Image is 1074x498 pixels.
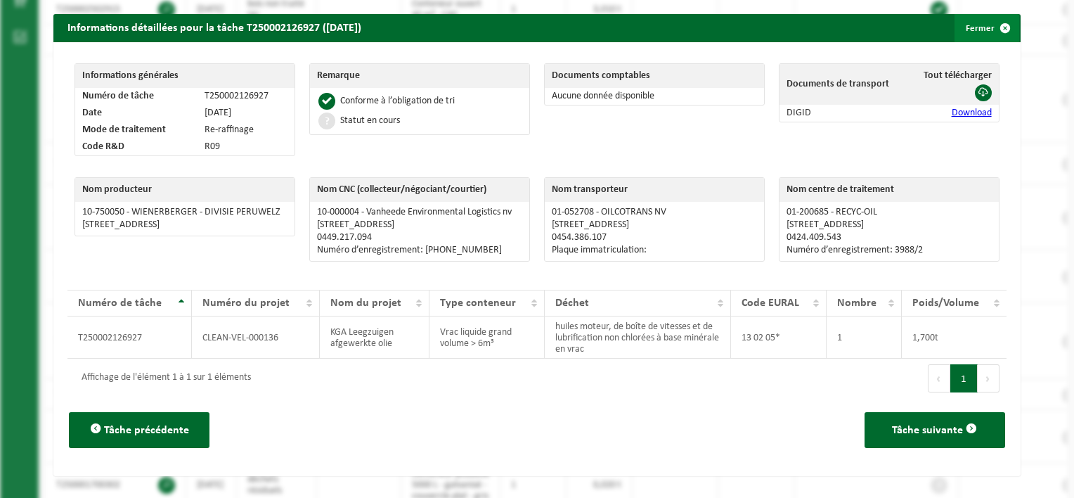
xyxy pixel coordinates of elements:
th: Nom CNC (collecteur/négociant/courtier) [310,178,529,202]
th: Nom centre de traitement [779,178,999,202]
button: Tâche suivante [865,412,1005,448]
p: [STREET_ADDRESS] [317,219,522,231]
span: Nom du projet [330,298,401,309]
td: Aucune donnée disponible [545,88,764,105]
p: 01-200685 - RECYC-OIL [787,207,992,218]
button: Fermer [955,14,1019,42]
span: Tâche suivante [892,425,963,436]
td: Vrac liquide grand volume > 6m³ [429,317,545,359]
p: Numéro d’enregistrement: [PHONE_NUMBER] [317,245,522,256]
th: Documents comptables [545,64,764,88]
h2: Informations détaillées pour la tâche T250002126927 ([DATE]) [53,14,375,41]
p: Numéro d’enregistrement: 3988/2 [787,245,992,256]
span: Déchet [555,298,589,309]
p: [STREET_ADDRESS] [552,219,757,231]
td: Code R&D [75,139,197,155]
p: 0424.409.543 [787,232,992,243]
td: KGA Leegzuigen afgewerkte olie [320,317,429,359]
td: T250002126927 [67,317,191,359]
button: 1 [950,364,978,392]
th: Nom transporteur [545,178,764,202]
td: Date [75,105,197,122]
span: Tout télécharger [924,70,992,81]
span: Type conteneur [440,298,516,309]
p: 10-000004 - Vanheede Environmental Logistics nv [317,207,522,218]
td: R09 [198,139,295,155]
p: [STREET_ADDRESS] [787,219,992,231]
span: Poids/Volume [912,298,979,309]
td: CLEAN-VEL-000136 [192,317,320,359]
span: Numéro du projet [202,298,290,309]
p: 01-052708 - OILCOTRANS NV [552,207,757,218]
td: [DATE] [198,105,295,122]
td: Numéro de tâche [75,88,197,105]
p: Plaque immatriculation: [552,245,757,256]
td: 1,700t [902,317,1007,359]
span: Numéro de tâche [78,298,162,309]
td: Mode de traitement [75,122,197,139]
div: Affichage de l'élément 1 à 1 sur 1 éléments [75,366,251,391]
td: huiles moteur, de boîte de vitesses et de lubrification non chlorées à base minérale en vrac [545,317,731,359]
td: 1 [827,317,902,359]
th: Nom producteur [75,178,295,202]
a: Download [952,108,992,118]
p: 0449.217.094 [317,232,522,243]
button: Tâche précédente [69,412,209,448]
div: Conforme à l’obligation de tri [340,96,455,106]
th: Informations générales [75,64,295,88]
p: [STREET_ADDRESS] [82,219,287,231]
span: Nombre [837,298,876,309]
td: DIGID [779,105,896,122]
td: T250002126927 [198,88,295,105]
button: Previous [928,364,950,392]
td: Re-raffinage [198,122,295,139]
span: Tâche précédente [104,425,189,436]
th: Remarque [310,64,529,88]
p: 0454.386.107 [552,232,757,243]
div: Statut en cours [340,116,400,126]
th: Documents de transport [779,64,896,105]
button: Next [978,364,999,392]
td: 13 02 05* [731,317,827,359]
span: Code EURAL [742,298,799,309]
p: 10-750050 - WIENERBERGER - DIVISIE PERUWELZ [82,207,287,218]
